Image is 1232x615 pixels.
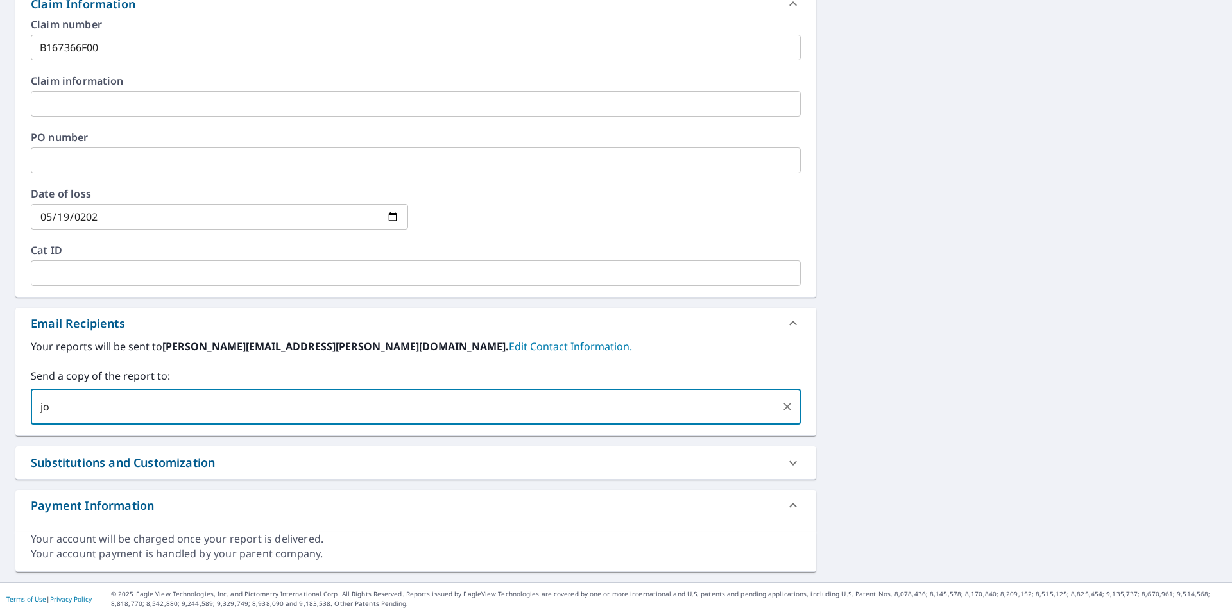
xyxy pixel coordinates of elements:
[31,532,801,546] div: Your account will be charged once your report is delivered.
[31,315,125,332] div: Email Recipients
[31,245,801,255] label: Cat ID
[6,594,46,603] a: Terms of Use
[15,308,816,339] div: Email Recipients
[31,497,154,514] div: Payment Information
[31,19,801,29] label: Claim number
[778,398,796,416] button: Clear
[31,339,801,354] label: Your reports will be sent to
[31,454,215,471] div: Substitutions and Customization
[31,368,801,383] label: Send a copy of the report to:
[162,339,509,353] b: [PERSON_NAME][EMAIL_ADDRESS][PERSON_NAME][DOMAIN_NAME].
[50,594,92,603] a: Privacy Policy
[15,446,816,479] div: Substitutions and Customization
[31,76,801,86] label: Claim information
[31,546,801,561] div: Your account payment is handled by your parent company.
[509,339,632,353] a: EditContactInfo
[111,589,1226,609] p: © 2025 Eagle View Technologies, Inc. and Pictometry International Corp. All Rights Reserved. Repo...
[15,490,816,521] div: Payment Information
[6,595,92,603] p: |
[751,399,767,414] keeper-lock: Open Keeper Popup
[31,132,801,142] label: PO number
[31,189,408,199] label: Date of loss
